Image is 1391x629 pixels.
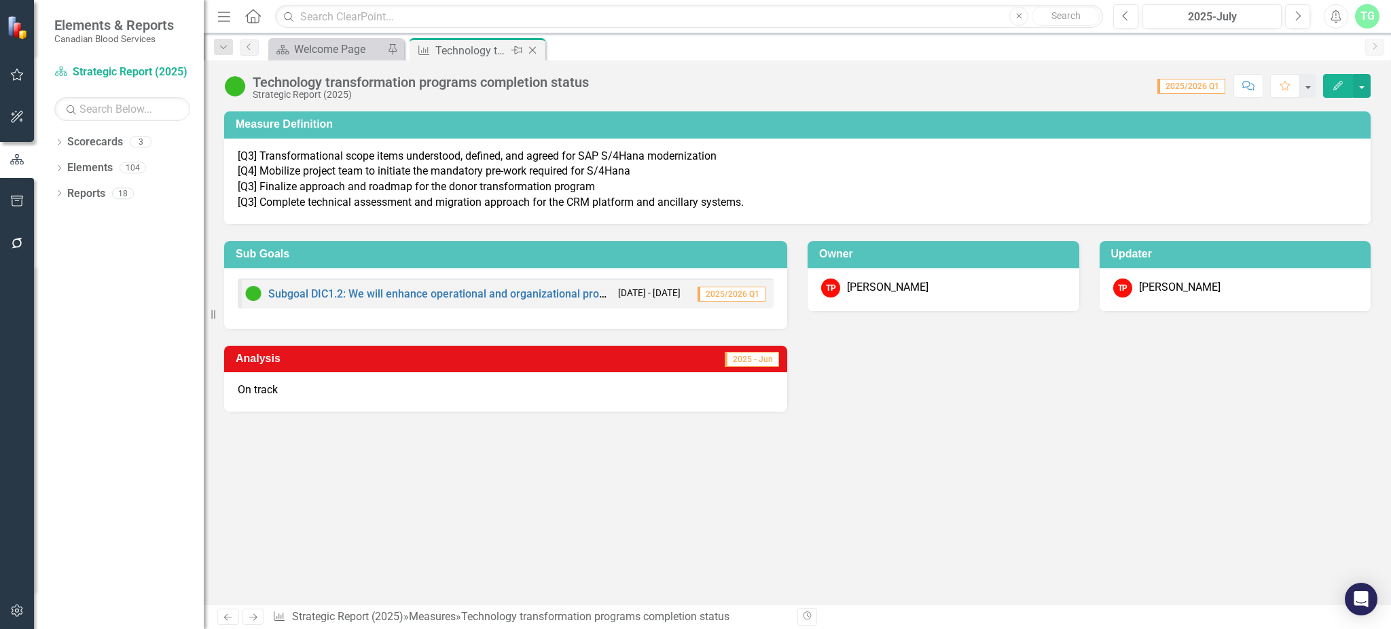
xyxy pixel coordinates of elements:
[245,285,261,302] img: On Target
[275,5,1103,29] input: Search ClearPoint...
[725,352,779,367] span: 2025 - Jun
[67,134,123,150] a: Scorecards
[461,610,729,623] div: Technology transformation programs completion status
[224,75,246,97] img: On Target
[54,33,174,44] small: Canadian Blood Services
[253,75,589,90] div: Technology transformation programs completion status
[54,17,174,33] span: Elements & Reports
[821,278,840,298] div: TP
[1355,4,1379,29] button: TG
[67,186,105,202] a: Reports
[272,41,384,58] a: Welcome Page
[268,287,1280,300] a: Subgoal DIC1.2: We will enhance operational and organizational productivity, support strategic ob...
[238,149,1357,211] p: [Q3] Transformational scope items understood, defined, and agreed for SAP S/4Hana modernization [...
[1147,9,1277,25] div: 2025-July
[1111,248,1365,260] h3: Updater
[236,118,1364,130] h3: Measure Definition
[1051,10,1081,21] span: Search
[236,248,780,260] h3: Sub Goals
[272,609,787,625] div: » »
[294,41,384,58] div: Welcome Page
[698,287,765,302] span: 2025/2026 Q1
[54,65,190,80] a: Strategic Report (2025)
[409,610,456,623] a: Measures
[1142,4,1282,29] button: 2025-July
[7,16,31,39] img: ClearPoint Strategy
[120,162,146,174] div: 104
[238,382,774,398] p: On track
[847,280,928,295] div: [PERSON_NAME]
[67,160,113,176] a: Elements
[618,287,681,300] small: [DATE] - [DATE]
[1345,583,1377,615] div: Open Intercom Messenger
[1032,7,1100,26] button: Search
[1157,79,1225,94] span: 2025/2026 Q1
[1113,278,1132,298] div: TP
[54,97,190,121] input: Search Below...
[435,42,508,59] div: Technology transformation programs completion status
[236,353,478,365] h3: Analysis
[1139,280,1221,295] div: [PERSON_NAME]
[130,137,151,148] div: 3
[253,90,589,100] div: Strategic Report (2025)
[292,610,403,623] a: Strategic Report (2025)
[112,187,134,199] div: 18
[819,248,1072,260] h3: Owner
